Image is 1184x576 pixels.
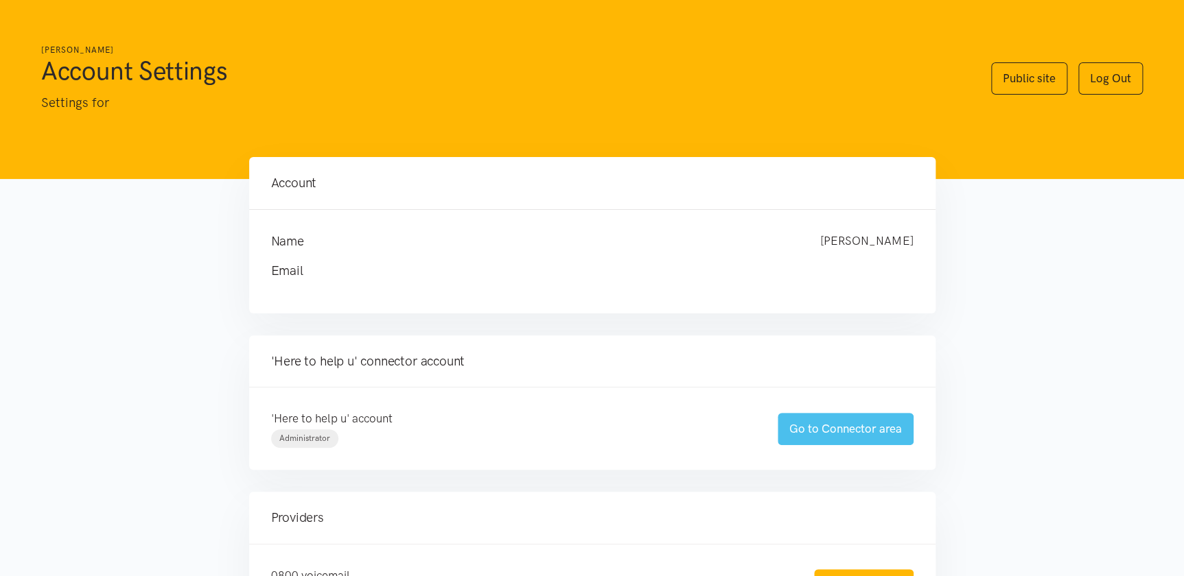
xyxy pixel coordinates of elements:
[806,232,927,251] div: [PERSON_NAME]
[271,261,886,280] h4: Email
[271,508,914,527] h4: Providers
[271,173,914,193] h4: Account
[41,93,964,113] p: Settings for
[41,54,964,87] h1: Account Settings
[271,352,914,371] h4: 'Here to help u' connector account
[1078,62,1143,95] a: Log Out
[778,413,914,445] a: Go to Connector area
[271,409,750,428] p: 'Here to help u' account
[271,232,793,251] h4: Name
[991,62,1067,95] a: Public site
[41,44,964,57] h6: [PERSON_NAME]
[279,433,330,443] span: Administrator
